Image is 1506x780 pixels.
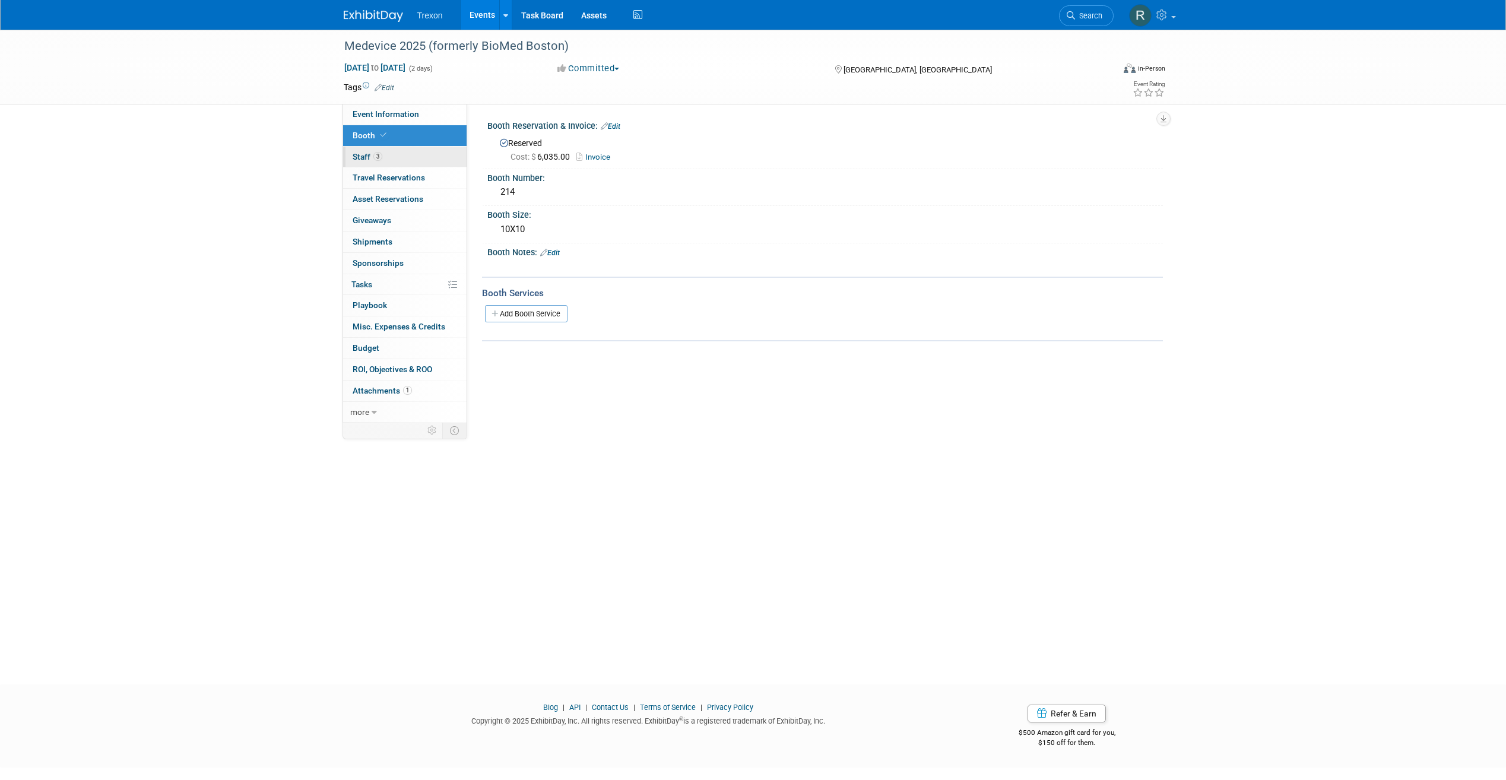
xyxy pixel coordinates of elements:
[343,189,467,210] a: Asset Reservations
[1044,62,1166,80] div: Event Format
[1075,11,1102,20] span: Search
[487,243,1163,259] div: Booth Notes:
[485,305,567,322] a: Add Booth Service
[582,703,590,712] span: |
[697,703,705,712] span: |
[343,402,467,423] a: more
[640,703,696,712] a: Terms of Service
[511,152,537,161] span: Cost: $
[1124,64,1136,73] img: Format-Inperson.png
[1059,5,1114,26] a: Search
[343,381,467,401] a: Attachments1
[381,132,386,138] i: Booth reservation complete
[496,183,1154,201] div: 214
[343,359,467,380] a: ROI, Objectives & ROO
[343,274,467,295] a: Tasks
[369,63,381,72] span: to
[679,716,683,722] sup: ®
[353,215,391,225] span: Giveaways
[353,131,389,140] span: Booth
[340,36,1096,57] div: Medevice 2025 (formerly BioMed Boston)
[343,125,467,146] a: Booth
[543,703,558,712] a: Blog
[343,316,467,337] a: Misc. Expenses & Credits
[350,407,369,417] span: more
[707,703,753,712] a: Privacy Policy
[353,343,379,353] span: Budget
[844,65,992,74] span: [GEOGRAPHIC_DATA], [GEOGRAPHIC_DATA]
[1137,64,1165,73] div: In-Person
[553,62,624,75] button: Committed
[353,194,423,204] span: Asset Reservations
[353,364,432,374] span: ROI, Objectives & ROO
[353,152,382,161] span: Staff
[971,720,1163,747] div: $500 Amazon gift card for you,
[403,386,412,395] span: 1
[353,300,387,310] span: Playbook
[417,11,443,20] span: Trexon
[487,117,1163,132] div: Booth Reservation & Invoice:
[601,122,620,131] a: Edit
[343,338,467,359] a: Budget
[344,713,954,727] div: Copyright © 2025 ExhibitDay, Inc. All rights reserved. ExhibitDay is a registered trademark of Ex...
[630,703,638,712] span: |
[344,10,403,22] img: ExhibitDay
[569,703,581,712] a: API
[353,109,419,119] span: Event Information
[540,249,560,257] a: Edit
[408,65,433,72] span: (2 days)
[351,280,372,289] span: Tasks
[344,81,394,93] td: Tags
[442,423,467,438] td: Toggle Event Tabs
[1133,81,1165,87] div: Event Rating
[343,295,467,316] a: Playbook
[496,220,1154,239] div: 10X10
[353,173,425,182] span: Travel Reservations
[560,703,567,712] span: |
[422,423,443,438] td: Personalize Event Tab Strip
[511,152,575,161] span: 6,035.00
[373,152,382,161] span: 3
[343,253,467,274] a: Sponsorships
[343,147,467,167] a: Staff3
[592,703,629,712] a: Contact Us
[343,232,467,252] a: Shipments
[353,237,392,246] span: Shipments
[482,287,1163,300] div: Booth Services
[487,169,1163,184] div: Booth Number:
[344,62,406,73] span: [DATE] [DATE]
[487,206,1163,221] div: Booth Size:
[343,167,467,188] a: Travel Reservations
[375,84,394,92] a: Edit
[576,153,616,161] a: Invoice
[353,386,412,395] span: Attachments
[496,134,1154,163] div: Reserved
[343,210,467,231] a: Giveaways
[353,322,445,331] span: Misc. Expenses & Credits
[1028,705,1106,722] a: Refer & Earn
[343,104,467,125] a: Event Information
[971,738,1163,748] div: $150 off for them.
[353,258,404,268] span: Sponsorships
[1129,4,1152,27] img: Randy Ruiz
